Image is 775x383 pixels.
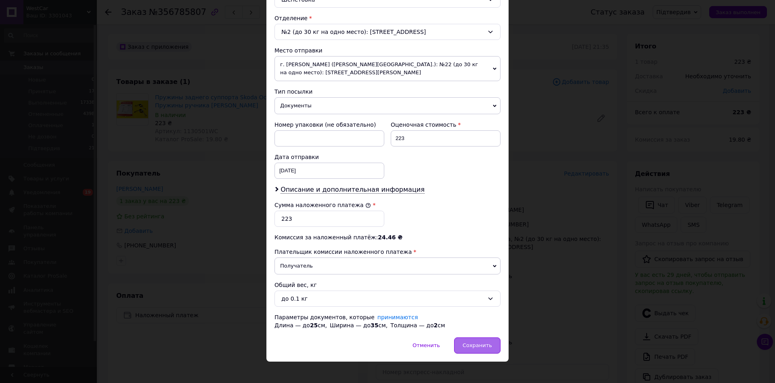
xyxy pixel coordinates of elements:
div: Отделение [274,14,501,22]
div: Номер упаковки (не обязательно) [274,121,384,129]
span: Плательщик комиссии наложенного платежа [274,249,412,255]
span: Место отправки [274,47,323,54]
span: Описание и дополнительная информация [281,186,425,194]
div: Общий вес, кг [274,281,501,289]
span: 25 [310,322,318,329]
label: Сумма наложенного платежа [274,202,371,208]
a: принимаются [377,314,418,320]
span: Получатель [274,257,501,274]
span: Отменить [413,342,440,348]
div: №2 (до 30 кг на одно место): [STREET_ADDRESS] [274,24,501,40]
div: Дата отправки [274,153,384,161]
span: Документы [274,97,501,114]
span: Сохранить [463,342,492,348]
div: Оценочная стоимость [391,121,501,129]
div: до 0.1 кг [281,294,484,303]
div: Комиссия за наложенный платёж: [274,233,501,241]
span: 24.46 ₴ [378,234,402,241]
span: 2 [434,322,438,329]
div: Параметры документов, которые Длина — до см, Ширина — до см, Толщина — до см [274,313,501,329]
span: г. [PERSON_NAME] ([PERSON_NAME][GEOGRAPHIC_DATA].): №22 (до 30 кг на одно место): [STREET_ADDRESS... [274,56,501,81]
span: 35 [371,322,378,329]
span: Тип посылки [274,88,312,95]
